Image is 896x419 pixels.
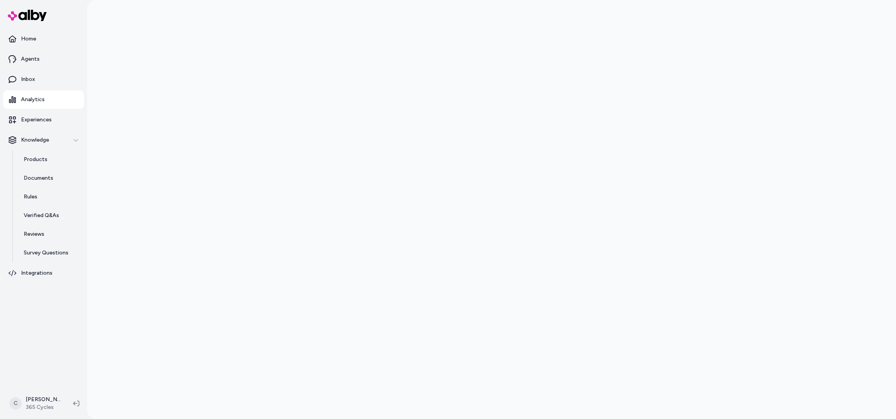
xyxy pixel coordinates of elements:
a: Experiences [3,110,84,129]
p: Agents [21,55,40,63]
p: Home [21,35,36,43]
p: Analytics [21,96,45,103]
button: Knowledge [3,131,84,149]
a: Home [3,30,84,48]
p: Inbox [21,75,35,83]
a: Products [16,150,84,169]
a: Analytics [3,90,84,109]
p: Verified Q&As [24,212,59,219]
p: Survey Questions [24,249,68,257]
span: 365 Cycles [26,403,61,411]
p: Integrations [21,269,52,277]
a: Survey Questions [16,244,84,262]
a: Integrations [3,264,84,282]
p: [PERSON_NAME] [26,396,61,403]
p: Knowledge [21,136,49,144]
p: Products [24,156,47,163]
a: Documents [16,169,84,188]
img: alby Logo [8,10,47,21]
a: Reviews [16,225,84,244]
a: Rules [16,188,84,206]
a: Inbox [3,70,84,89]
span: C [9,397,22,410]
p: Reviews [24,230,44,238]
p: Rules [24,193,37,201]
button: C[PERSON_NAME]365 Cycles [5,391,67,416]
p: Experiences [21,116,52,124]
a: Agents [3,50,84,68]
p: Documents [24,174,53,182]
a: Verified Q&As [16,206,84,225]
